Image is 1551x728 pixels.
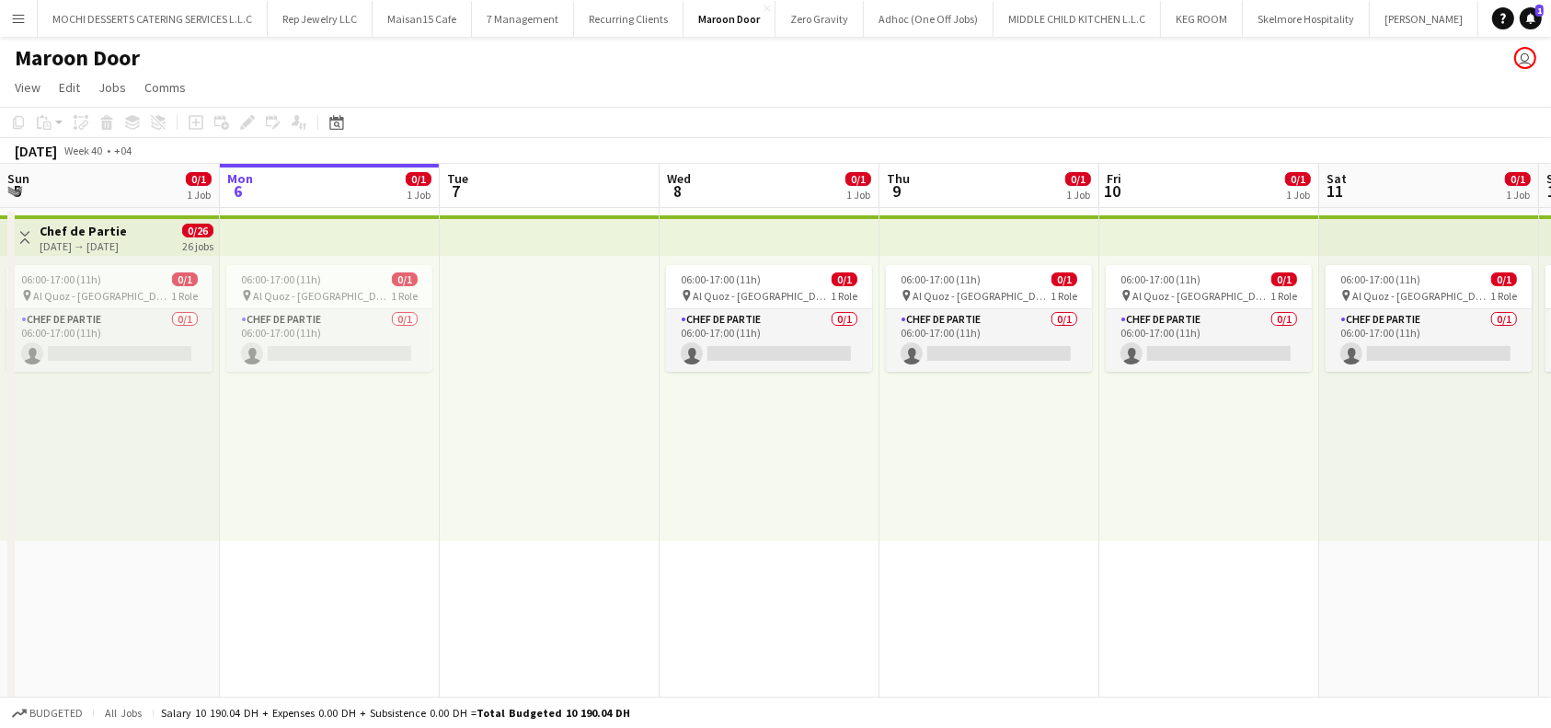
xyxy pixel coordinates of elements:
[15,142,57,160] div: [DATE]
[1327,170,1347,187] span: Sat
[33,289,171,303] span: Al Quoz - [GEOGRAPHIC_DATA]
[226,309,432,372] app-card-role: Chef de Partie0/106:00-17:00 (11h)
[21,272,101,286] span: 06:00-17:00 (11h)
[7,75,48,99] a: View
[1352,289,1490,303] span: Al Quoz - [GEOGRAPHIC_DATA]
[477,706,630,720] span: Total Budgeted 10 190.04 DH
[1271,272,1297,286] span: 0/1
[1370,1,1478,37] button: [PERSON_NAME]
[91,75,133,99] a: Jobs
[666,309,872,372] app-card-role: Chef de Partie0/106:00-17:00 (11h)
[406,172,431,186] span: 0/1
[182,237,213,253] div: 26 jobs
[775,1,864,37] button: Zero Gravity
[226,265,432,372] app-job-card: 06:00-17:00 (11h)0/1 Al Quoz - [GEOGRAPHIC_DATA]1 RoleChef de Partie0/106:00-17:00 (11h)
[224,180,253,202] span: 6
[1065,172,1091,186] span: 0/1
[864,1,994,37] button: Adhoc (One Off Jobs)
[1120,272,1201,286] span: 06:00-17:00 (11h)
[373,1,472,37] button: Maisan15 Cafe
[1104,180,1121,202] span: 10
[684,1,775,37] button: Maroon Door
[241,272,321,286] span: 06:00-17:00 (11h)
[1535,5,1544,17] span: 1
[1326,265,1532,372] app-job-card: 06:00-17:00 (11h)0/1 Al Quoz - [GEOGRAPHIC_DATA]1 RoleChef de Partie0/106:00-17:00 (11h)
[98,79,126,96] span: Jobs
[7,170,29,187] span: Sun
[887,170,910,187] span: Thu
[1285,172,1311,186] span: 0/1
[886,265,1092,372] app-job-card: 06:00-17:00 (11h)0/1 Al Quoz - [GEOGRAPHIC_DATA]1 RoleChef de Partie0/106:00-17:00 (11h)
[1066,188,1090,202] div: 1 Job
[667,170,691,187] span: Wed
[227,170,253,187] span: Mon
[901,272,981,286] span: 06:00-17:00 (11h)
[1051,272,1077,286] span: 0/1
[1270,289,1297,303] span: 1 Role
[1286,188,1310,202] div: 1 Job
[40,239,127,253] div: [DATE] → [DATE]
[1132,289,1270,303] span: Al Quoz - [GEOGRAPHIC_DATA]
[38,1,268,37] button: MOCHI DESSERTS CATERING SERVICES L.L.C
[664,180,691,202] span: 8
[29,707,83,720] span: Budgeted
[15,44,140,72] h1: Maroon Door
[693,289,831,303] span: Al Quoz - [GEOGRAPHIC_DATA]
[253,289,391,303] span: Al Quoz - [GEOGRAPHIC_DATA]
[846,188,870,202] div: 1 Job
[681,272,761,286] span: 06:00-17:00 (11h)
[171,289,198,303] span: 1 Role
[1051,289,1077,303] span: 1 Role
[472,1,574,37] button: 7 Management
[144,79,186,96] span: Comms
[172,272,198,286] span: 0/1
[1161,1,1243,37] button: KEG ROOM
[845,172,871,186] span: 0/1
[447,170,468,187] span: Tue
[1506,188,1530,202] div: 1 Job
[40,223,127,239] h3: Chef de Partie
[187,188,211,202] div: 1 Job
[186,172,212,186] span: 0/1
[6,265,213,372] app-job-card: 06:00-17:00 (11h)0/1 Al Quoz - [GEOGRAPHIC_DATA]1 RoleChef de Partie0/106:00-17:00 (11h)
[101,706,145,720] span: All jobs
[666,265,872,372] app-job-card: 06:00-17:00 (11h)0/1 Al Quoz - [GEOGRAPHIC_DATA]1 RoleChef de Partie0/106:00-17:00 (11h)
[114,144,132,157] div: +04
[9,703,86,723] button: Budgeted
[1505,172,1531,186] span: 0/1
[884,180,910,202] span: 9
[913,289,1051,303] span: Al Quoz - [GEOGRAPHIC_DATA]
[5,180,29,202] span: 5
[444,180,468,202] span: 7
[1514,47,1536,69] app-user-avatar: Rudi Yriarte
[831,289,857,303] span: 1 Role
[392,272,418,286] span: 0/1
[182,224,213,237] span: 0/26
[1326,309,1532,372] app-card-role: Chef de Partie0/106:00-17:00 (11h)
[59,79,80,96] span: Edit
[61,144,107,157] span: Week 40
[161,706,630,720] div: Salary 10 190.04 DH + Expenses 0.00 DH + Subsistence 0.00 DH =
[391,289,418,303] span: 1 Role
[994,1,1161,37] button: MIDDLE CHILD KITCHEN L.L.C
[52,75,87,99] a: Edit
[1106,265,1312,372] app-job-card: 06:00-17:00 (11h)0/1 Al Quoz - [GEOGRAPHIC_DATA]1 RoleChef de Partie0/106:00-17:00 (11h)
[1324,180,1347,202] span: 11
[1520,7,1542,29] a: 1
[407,188,431,202] div: 1 Job
[832,272,857,286] span: 0/1
[137,75,193,99] a: Comms
[6,309,213,372] app-card-role: Chef de Partie0/106:00-17:00 (11h)
[886,309,1092,372] app-card-role: Chef de Partie0/106:00-17:00 (11h)
[1490,289,1517,303] span: 1 Role
[15,79,40,96] span: View
[1340,272,1420,286] span: 06:00-17:00 (11h)
[268,1,373,37] button: Rep Jewelry LLC
[1107,170,1121,187] span: Fri
[574,1,684,37] button: Recurring Clients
